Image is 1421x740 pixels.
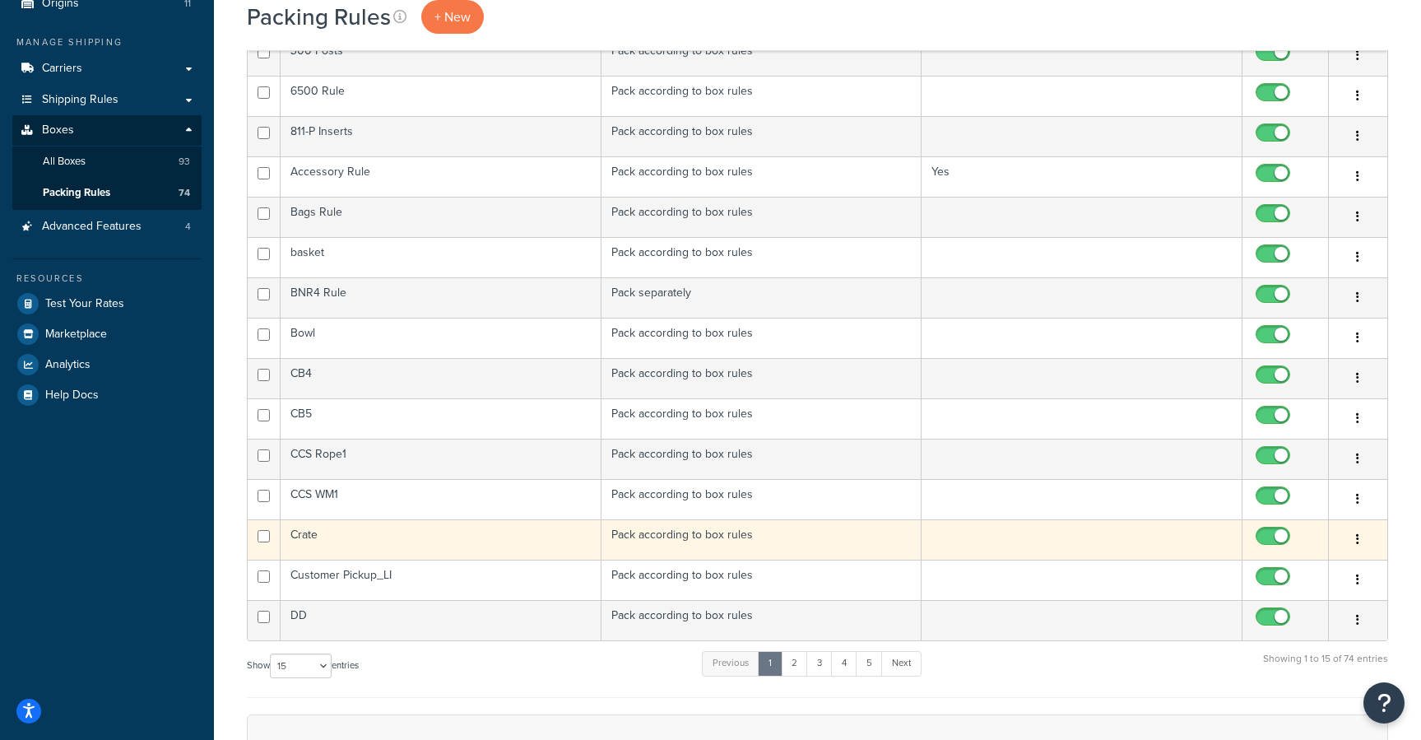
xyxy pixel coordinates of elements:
[781,651,808,676] a: 2
[45,358,91,372] span: Analytics
[601,156,922,197] td: Pack according to box rules
[434,7,471,26] span: + New
[281,237,601,277] td: basket
[179,186,190,200] span: 74
[12,272,202,286] div: Resources
[12,54,202,84] a: Carriers
[185,220,191,234] span: 4
[601,35,922,76] td: Pack according to box rules
[43,186,110,200] span: Packing Rules
[601,277,922,318] td: Pack separately
[281,519,601,560] td: Crate
[922,156,1242,197] td: Yes
[12,115,202,209] li: Boxes
[806,651,833,676] a: 3
[601,560,922,600] td: Pack according to box rules
[281,197,601,237] td: Bags Rule
[12,85,202,115] a: Shipping Rules
[601,479,922,519] td: Pack according to box rules
[12,212,202,242] li: Advanced Features
[601,519,922,560] td: Pack according to box rules
[281,479,601,519] td: CCS WM1
[601,116,922,156] td: Pack according to box rules
[281,116,601,156] td: 811-P Inserts
[601,318,922,358] td: Pack according to box rules
[43,155,86,169] span: All Boxes
[281,156,601,197] td: Accessory Rule
[12,350,202,379] a: Analytics
[12,115,202,146] a: Boxes
[247,1,391,33] h1: Packing Rules
[601,398,922,439] td: Pack according to box rules
[758,651,782,676] a: 1
[12,178,202,208] li: Packing Rules
[601,237,922,277] td: Pack according to box rules
[12,289,202,319] a: Test Your Rates
[179,155,190,169] span: 93
[281,358,601,398] td: CB4
[601,358,922,398] td: Pack according to box rules
[12,380,202,410] a: Help Docs
[12,147,202,177] a: All Boxes 93
[281,398,601,439] td: CB5
[12,178,202,208] a: Packing Rules 74
[12,212,202,242] a: Advanced Features 4
[281,35,601,76] td: 300 Posts
[831,651,857,676] a: 4
[281,76,601,116] td: 6500 Rule
[601,76,922,116] td: Pack according to box rules
[1263,649,1388,685] div: Showing 1 to 15 of 74 entries
[281,318,601,358] td: Bowl
[42,93,118,107] span: Shipping Rules
[601,439,922,479] td: Pack according to box rules
[281,277,601,318] td: BNR4 Rule
[270,654,332,678] select: Showentries
[1363,682,1405,724] button: Open Resource Center
[45,297,124,311] span: Test Your Rates
[45,389,99,403] span: Help Docs
[45,328,107,342] span: Marketplace
[702,651,759,676] a: Previous
[856,651,883,676] a: 5
[12,319,202,349] a: Marketplace
[12,35,202,49] div: Manage Shipping
[601,600,922,640] td: Pack according to box rules
[42,62,82,76] span: Carriers
[247,654,359,678] label: Show entries
[281,560,601,600] td: Customer Pickup_LI
[42,220,142,234] span: Advanced Features
[881,651,922,676] a: Next
[42,123,74,137] span: Boxes
[12,147,202,177] li: All Boxes
[281,439,601,479] td: CCS Rope1
[601,197,922,237] td: Pack according to box rules
[281,600,601,640] td: DD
